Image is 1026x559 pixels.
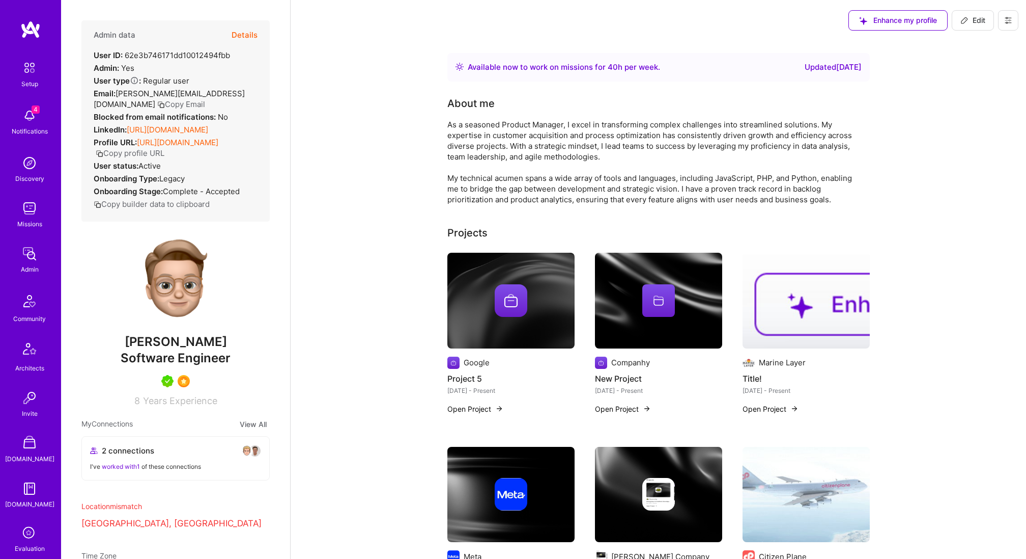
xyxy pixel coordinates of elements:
[447,447,575,543] img: cover
[5,454,54,464] div: [DOMAIN_NAME]
[643,405,651,413] img: arrow-right
[464,357,490,368] div: Google
[447,372,575,385] h4: Project 5
[447,96,495,111] div: About me
[595,385,722,396] div: [DATE] - Present
[759,357,806,368] div: Marine Layer
[642,478,675,511] img: Company logo
[5,499,54,510] div: [DOMAIN_NAME]
[952,10,994,31] button: Edit
[743,372,870,385] h4: Title!
[960,15,985,25] span: Edit
[790,405,799,413] img: arrow-right
[495,405,503,413] img: arrow-right
[94,31,135,40] h4: Admin data
[90,447,98,455] i: icon Collaborator
[94,112,228,122] div: No
[94,50,230,61] div: 62e3b746171dd10012494fbb
[137,138,218,147] a: [URL][DOMAIN_NAME]
[743,253,870,349] img: Title!
[15,543,45,554] div: Evaluation
[12,126,48,137] div: Notifications
[94,89,245,109] span: [PERSON_NAME][EMAIL_ADDRESS][DOMAIN_NAME]
[20,20,41,39] img: logo
[19,57,40,78] img: setup
[608,62,618,72] span: 40
[17,219,42,229] div: Missions
[447,385,575,396] div: [DATE] - Present
[17,289,42,313] img: Community
[249,445,261,457] img: avatar
[495,284,527,317] img: Company logo
[94,174,159,183] strong: Onboarding Type:
[81,501,270,512] div: Location mismatch
[134,395,140,406] span: 8
[81,418,133,430] span: My Connections
[595,447,722,543] img: cover
[22,408,38,419] div: Invite
[94,50,123,60] strong: User ID:
[15,363,44,374] div: Architects
[94,63,134,73] div: Yes
[468,61,660,73] div: Available now to work on missions for h per week .
[90,461,261,472] div: I've of these connections
[102,463,140,470] span: worked with 1
[94,187,163,196] strong: Onboarding Stage:
[161,375,174,387] img: A.Teamer in Residence
[805,61,862,73] div: Updated [DATE]
[94,125,127,135] strong: LinkedIn:
[135,238,216,320] img: User Avatar
[81,436,270,481] button: 2 connectionsavataravatarI've worked with1 of these connections
[157,99,205,110] button: Copy Email
[859,17,867,25] i: icon SuggestedTeams
[19,244,40,264] img: admin teamwork
[96,148,164,158] button: Copy profile URL
[237,418,270,430] button: View All
[178,375,190,387] img: SelectionTeam
[241,445,253,457] img: avatar
[143,395,217,406] span: Years Experience
[94,63,119,73] strong: Admin:
[102,445,154,456] span: 2 connections
[94,138,137,147] strong: Profile URL:
[94,201,101,208] i: icon Copy
[19,478,40,499] img: guide book
[21,78,38,89] div: Setup
[94,161,138,171] strong: User status:
[94,89,116,98] strong: Email:
[94,75,189,86] div: Regular user
[94,199,210,209] button: Copy builder data to clipboard
[19,153,40,173] img: discovery
[138,161,161,171] span: Active
[611,357,650,368] div: Companhy
[743,404,799,414] button: Open Project
[595,404,651,414] button: Open Project
[743,447,870,543] img: US Market Product Growth Strategy
[495,478,527,511] img: Company logo
[163,187,240,196] span: Complete - Accepted
[595,253,722,349] img: cover
[848,10,948,31] button: Enhance my profile
[19,388,40,408] img: Invite
[20,524,39,543] i: icon SelectionTeam
[157,101,165,109] i: icon Copy
[447,119,854,205] div: As a seasoned Product Manager, I excel in transforming complex challenges into streamlined soluti...
[19,433,40,454] img: A Store
[94,112,218,122] strong: Blocked from email notifications:
[121,351,231,365] span: Software Engineer
[859,15,937,25] span: Enhance my profile
[21,264,39,275] div: Admin
[17,338,42,363] img: Architects
[159,174,185,183] span: legacy
[15,173,44,184] div: Discovery
[595,357,607,369] img: Company logo
[96,150,103,157] i: icon Copy
[127,125,208,135] a: [URL][DOMAIN_NAME]
[232,20,258,50] button: Details
[32,105,40,114] span: 4
[19,198,40,219] img: teamwork
[455,63,464,71] img: Availability
[447,225,488,241] div: Projects
[595,372,722,385] h4: New Project
[447,253,575,349] img: cover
